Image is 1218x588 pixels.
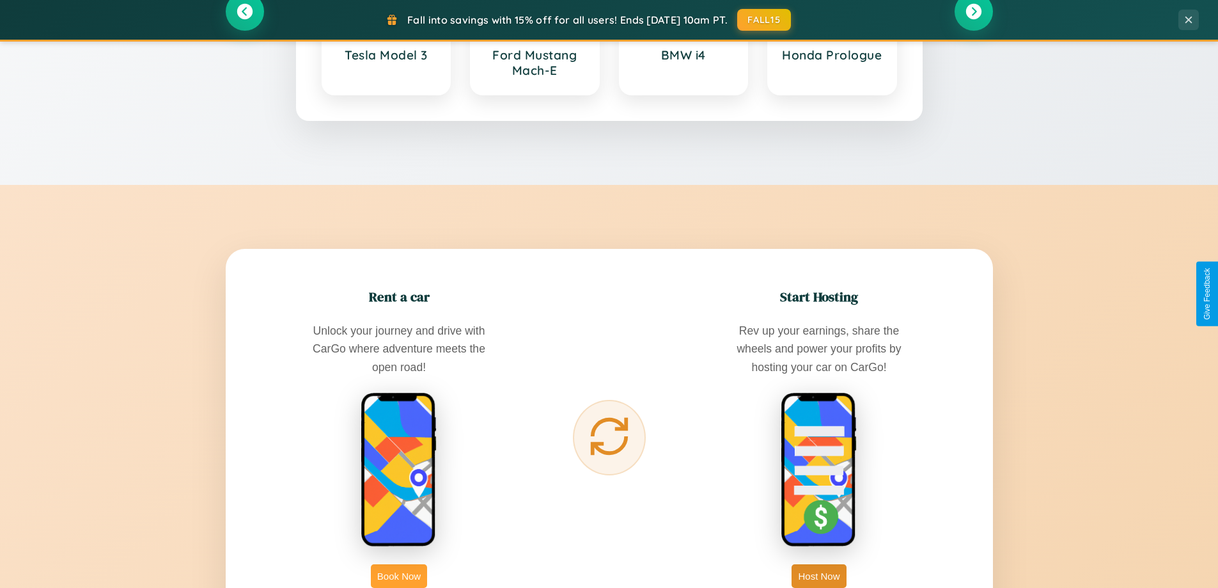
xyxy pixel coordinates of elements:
[303,322,495,376] p: Unlock your journey and drive with CarGo where adventure meets the open road!
[723,322,915,376] p: Rev up your earnings, share the wheels and power your profits by hosting your car on CarGo!
[369,287,430,306] h2: Rent a car
[780,287,858,306] h2: Start Hosting
[336,47,437,63] h3: Tesla Model 3
[407,13,728,26] span: Fall into savings with 15% off for all users! Ends [DATE] 10am PT.
[484,47,586,78] h3: Ford Mustang Mach-E
[781,47,883,63] h3: Honda Prologue
[633,47,735,63] h3: BMW i4
[737,9,791,31] button: FALL15
[781,392,857,548] img: host phone
[361,392,437,548] img: rent phone
[1203,268,1212,320] div: Give Feedback
[792,564,846,588] button: Host Now
[371,564,427,588] button: Book Now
